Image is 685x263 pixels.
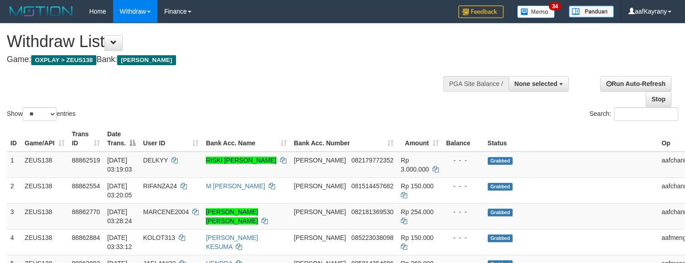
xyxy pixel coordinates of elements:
select: Showentries [23,107,57,121]
span: Rp 3.000.000 [401,157,429,173]
h4: Game: Bank: [7,55,447,64]
td: 1 [7,152,21,178]
span: 88862770 [72,208,100,215]
th: Date Trans.: activate to sort column descending [104,126,139,152]
span: RIFANZA24 [143,182,177,190]
span: [PERSON_NAME] [117,55,176,65]
td: 2 [7,177,21,203]
span: Rp 254.000 [401,208,433,215]
span: Rp 150.000 [401,182,433,190]
h1: Withdraw List [7,33,447,51]
a: [PERSON_NAME] [PERSON_NAME] [206,208,258,225]
td: 3 [7,203,21,229]
div: - - - [446,182,480,191]
a: M [PERSON_NAME] [206,182,265,190]
span: [DATE] 03:20:05 [107,182,132,199]
span: [PERSON_NAME] [294,234,346,241]
th: Bank Acc. Name: activate to sort column ascending [202,126,290,152]
span: None selected [514,80,557,87]
th: Trans ID: activate to sort column ascending [68,126,104,152]
div: PGA Site Balance / [443,76,509,91]
th: Balance [442,126,484,152]
a: RISKI [PERSON_NAME] [206,157,276,164]
span: Copy 081514457682 to clipboard [351,182,393,190]
th: ID [7,126,21,152]
span: [DATE] 03:33:12 [107,234,132,250]
span: 88862554 [72,182,100,190]
span: [PERSON_NAME] [294,182,346,190]
span: Rp 150.000 [401,234,433,241]
span: Grabbed [488,234,513,242]
span: Grabbed [488,157,513,165]
img: panduan.png [569,5,614,18]
td: ZEUS138 [21,229,68,255]
a: Stop [646,91,671,107]
span: OXPLAY > ZEUS138 [31,55,96,65]
span: [DATE] 03:19:03 [107,157,132,173]
th: Amount: activate to sort column ascending [397,126,442,152]
img: Feedback.jpg [458,5,504,18]
div: - - - [446,233,480,242]
a: [PERSON_NAME] KESUMA [206,234,258,250]
span: Copy 085223038098 to clipboard [351,234,393,241]
td: ZEUS138 [21,177,68,203]
span: KOLOT313 [143,234,175,241]
label: Search: [590,107,678,121]
button: None selected [509,76,569,91]
td: 4 [7,229,21,255]
span: 34 [549,2,561,10]
span: [PERSON_NAME] [294,157,346,164]
span: Grabbed [488,209,513,216]
span: DELKYY [143,157,168,164]
img: MOTION_logo.png [7,5,76,18]
th: Status [484,126,658,152]
div: - - - [446,207,480,216]
div: - - - [446,156,480,165]
span: 88862519 [72,157,100,164]
span: [DATE] 03:28:24 [107,208,132,225]
a: Run Auto-Refresh [600,76,671,91]
th: Game/API: activate to sort column ascending [21,126,68,152]
th: User ID: activate to sort column ascending [139,126,202,152]
th: Bank Acc. Number: activate to sort column ascending [290,126,397,152]
td: ZEUS138 [21,152,68,178]
span: 88862884 [72,234,100,241]
span: Copy 082179772352 to clipboard [351,157,393,164]
img: Button%20Memo.svg [517,5,555,18]
span: Copy 082181369530 to clipboard [351,208,393,215]
span: MARCENE2004 [143,208,189,215]
td: ZEUS138 [21,203,68,229]
span: Grabbed [488,183,513,191]
input: Search: [614,107,678,121]
span: [PERSON_NAME] [294,208,346,215]
label: Show entries [7,107,76,121]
